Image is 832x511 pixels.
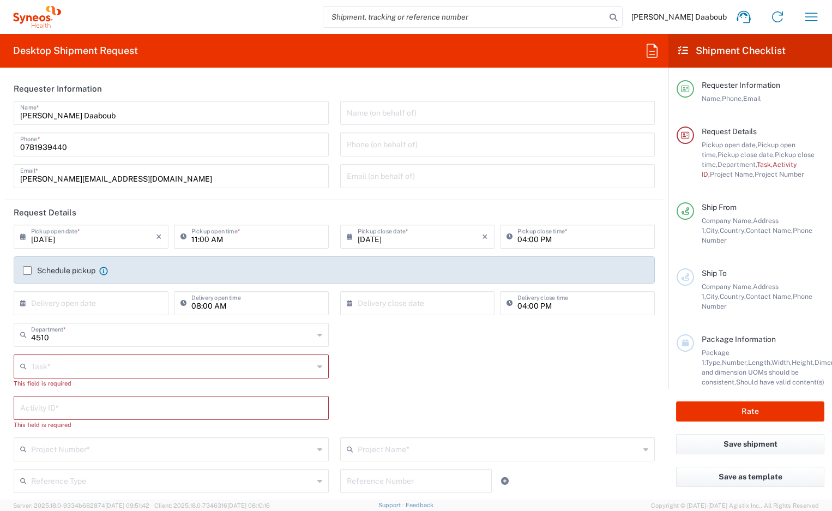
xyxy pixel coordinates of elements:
span: Company Name, [702,282,753,291]
span: City, [706,226,720,235]
span: Should have valid content(s) [736,378,824,386]
span: Ship From [702,203,737,212]
span: Task, [757,160,773,169]
span: Country, [720,226,746,235]
i: × [156,228,162,245]
a: Support [378,502,406,508]
a: Add Reference [497,473,513,489]
span: Pickup open date, [702,141,757,149]
span: Client: 2025.18.0-7346316 [154,502,270,509]
div: This field is required [14,420,329,430]
span: Country, [720,292,746,300]
span: Number, [722,358,748,366]
span: Type, [706,358,722,366]
span: Name, [702,94,722,103]
span: Requester Information [702,81,780,89]
span: Department, [718,160,757,169]
span: Length, [748,358,771,366]
span: Pickup close date, [718,151,775,159]
button: Save as template [676,467,824,487]
h2: Shipment Checklist [678,44,786,57]
div: This field is required [14,378,329,388]
span: Email [743,94,761,103]
span: Copyright © [DATE]-[DATE] Agistix Inc., All Rights Reserved [651,501,819,510]
a: Feedback [406,502,433,508]
span: [DATE] 08:10:16 [227,502,270,509]
span: Server: 2025.18.0-9334b682874 [13,502,149,509]
span: Request Details [702,127,757,136]
span: [PERSON_NAME] Daaboub [631,12,727,22]
span: [DATE] 09:51:42 [105,502,149,509]
button: Rate [676,401,824,422]
span: Contact Name, [746,226,793,235]
span: Company Name, [702,217,753,225]
span: Project Number [755,170,804,178]
span: Phone, [722,94,743,103]
h2: Requester Information [14,83,102,94]
h2: Desktop Shipment Request [13,44,138,57]
span: Project Name, [710,170,755,178]
span: Width, [771,358,792,366]
span: Ship To [702,269,727,278]
span: Height, [792,358,815,366]
span: City, [706,292,720,300]
button: Save shipment [676,434,824,454]
span: Package 1: [702,348,729,366]
span: Contact Name, [746,292,793,300]
i: × [482,228,488,245]
input: Shipment, tracking or reference number [323,7,606,27]
span: Package Information [702,335,776,344]
h2: Request Details [14,207,76,218]
label: Schedule pickup [23,266,95,275]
